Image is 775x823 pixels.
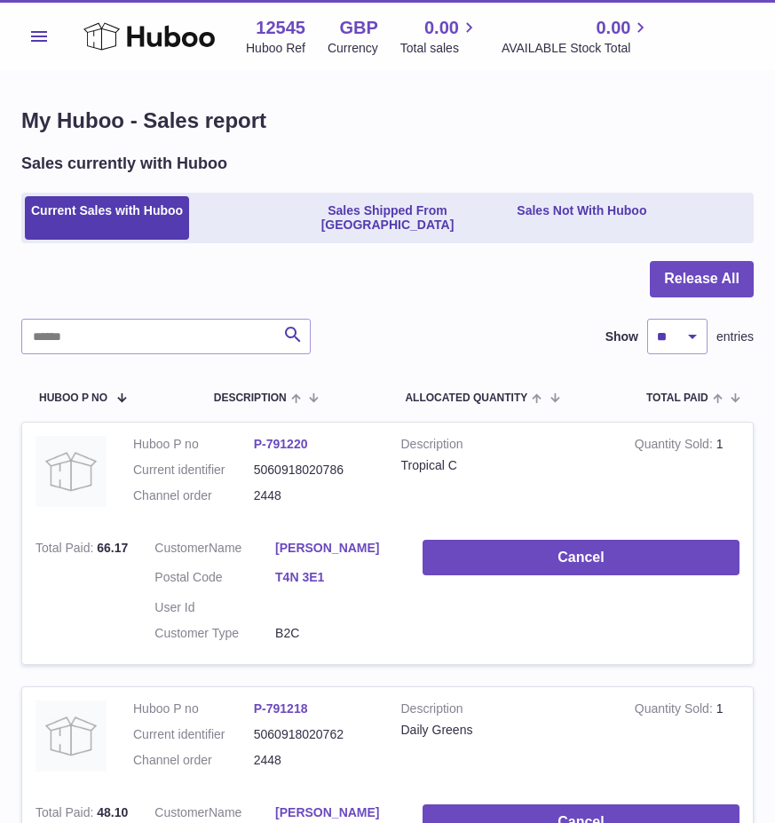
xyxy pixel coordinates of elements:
[401,436,608,457] strong: Description
[36,700,107,772] img: no-photo.jpg
[716,328,754,345] span: entries
[133,462,254,479] dt: Current identifier
[36,436,107,507] img: no-photo.jpg
[154,540,275,561] dt: Name
[401,700,608,722] strong: Description
[328,40,378,57] div: Currency
[510,196,652,241] a: Sales Not With Huboo
[97,805,128,819] span: 48.10
[401,722,608,739] div: Daily Greens
[133,700,254,717] dt: Huboo P no
[339,16,377,40] strong: GBP
[596,16,630,40] span: 0.00
[635,701,716,720] strong: Quantity Sold
[254,437,308,451] a: P-791220
[97,541,128,555] span: 66.17
[621,687,753,791] td: 1
[256,16,305,40] strong: 12545
[133,726,254,743] dt: Current identifier
[423,540,739,576] button: Cancel
[133,436,254,453] dt: Huboo P no
[405,392,527,404] span: ALLOCATED Quantity
[401,457,608,474] div: Tropical C
[502,16,652,57] a: 0.00 AVAILABLE Stock Total
[621,423,753,526] td: 1
[502,40,652,57] span: AVAILABLE Stock Total
[424,16,459,40] span: 0.00
[254,726,375,743] dd: 5060918020762
[400,40,479,57] span: Total sales
[254,752,375,769] dd: 2448
[39,392,107,404] span: Huboo P no
[646,392,708,404] span: Total paid
[246,40,305,57] div: Huboo Ref
[275,804,396,821] a: [PERSON_NAME]
[635,437,716,455] strong: Quantity Sold
[154,625,275,642] dt: Customer Type
[154,805,209,819] span: Customer
[650,261,754,297] button: Release All
[21,153,227,174] h2: Sales currently with Huboo
[400,16,479,57] a: 0.00 Total sales
[154,569,275,590] dt: Postal Code
[254,701,308,716] a: P-791218
[254,487,375,504] dd: 2448
[154,599,275,616] dt: User Id
[254,462,375,479] dd: 5060918020786
[275,569,396,586] a: T4N 3E1
[25,196,189,241] a: Current Sales with Huboo
[36,541,97,559] strong: Total Paid
[275,625,396,642] dd: B2C
[275,540,396,557] a: [PERSON_NAME]
[605,328,638,345] label: Show
[154,541,209,555] span: Customer
[133,752,254,769] dt: Channel order
[21,107,754,135] h1: My Huboo - Sales report
[133,487,254,504] dt: Channel order
[214,392,287,404] span: Description
[268,196,508,241] a: Sales Shipped From [GEOGRAPHIC_DATA]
